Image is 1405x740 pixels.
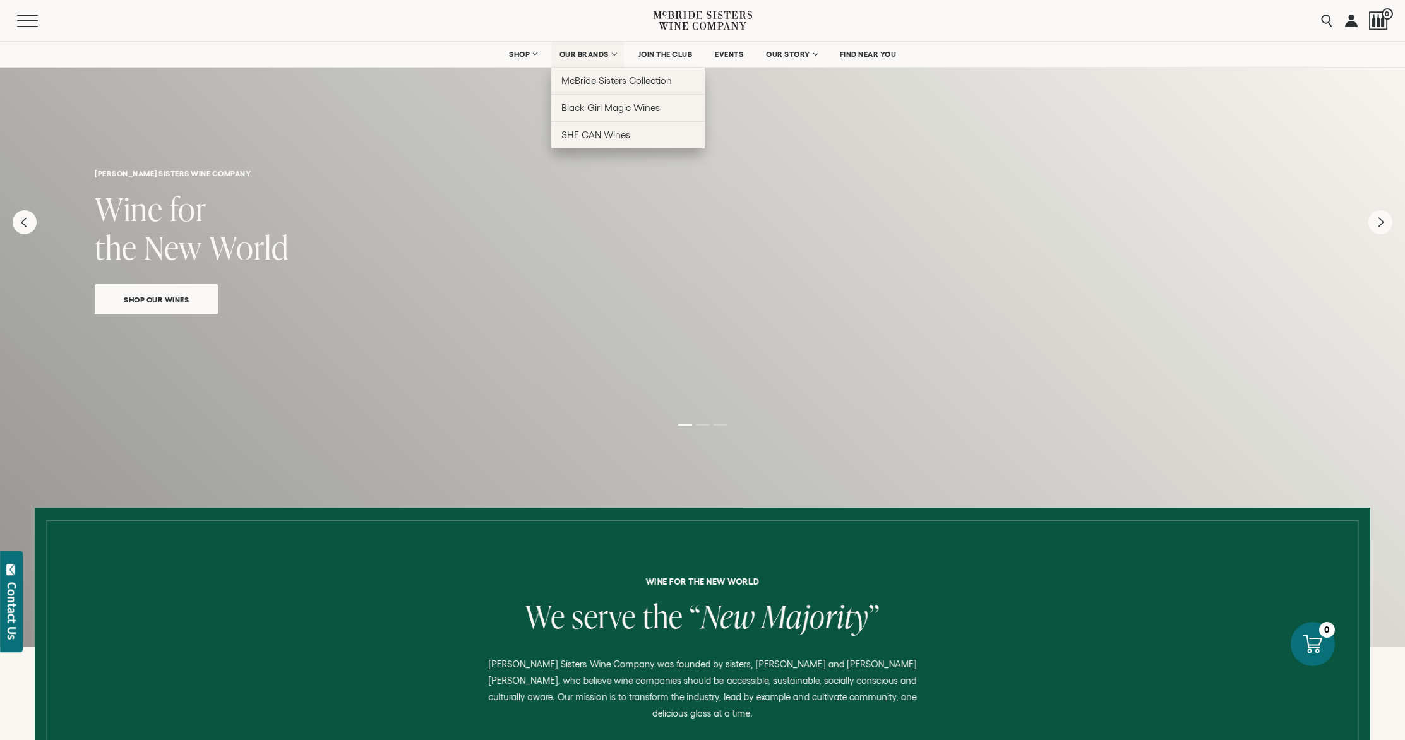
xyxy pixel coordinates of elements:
[559,50,609,59] span: OUR BRANDS
[509,50,530,59] span: SHOP
[832,42,905,67] a: FIND NEAR YOU
[572,594,637,638] span: serve
[102,292,211,307] span: Shop Our Wines
[551,121,705,148] a: SHE CAN Wines
[95,169,1310,177] h6: [PERSON_NAME] sisters wine company
[209,225,289,269] span: World
[561,129,630,140] span: SHE CAN Wines
[1382,8,1393,20] span: 0
[707,42,751,67] a: EVENTS
[551,94,705,121] a: Black Girl Magic Wines
[690,594,701,638] span: “
[714,424,727,426] li: Page dot 3
[715,50,743,59] span: EVENTS
[766,50,810,59] span: OUR STORY
[840,50,897,59] span: FIND NEAR YOU
[1319,622,1335,638] div: 0
[231,577,1174,586] h6: Wine for the new world
[95,187,163,230] span: Wine
[630,42,701,67] a: JOIN THE CLUB
[758,42,825,67] a: OUR STORY
[95,225,137,269] span: the
[638,50,693,59] span: JOIN THE CLUB
[551,42,624,67] a: OUR BRANDS
[1368,210,1392,234] button: Next
[762,594,868,638] span: Majority
[868,594,880,638] span: ”
[144,225,202,269] span: New
[701,594,755,638] span: New
[643,594,683,638] span: the
[170,187,206,230] span: for
[561,102,660,113] span: Black Girl Magic Wines
[525,594,565,638] span: We
[501,42,545,67] a: SHOP
[696,424,710,426] li: Page dot 2
[6,582,18,640] div: Contact Us
[561,75,673,86] span: McBride Sisters Collection
[678,424,692,426] li: Page dot 1
[551,67,705,94] a: McBride Sisters Collection
[17,15,63,27] button: Mobile Menu Trigger
[477,656,928,722] p: [PERSON_NAME] Sisters Wine Company was founded by sisters, [PERSON_NAME] and [PERSON_NAME] [PERSO...
[95,284,218,314] a: Shop Our Wines
[13,210,37,234] button: Previous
